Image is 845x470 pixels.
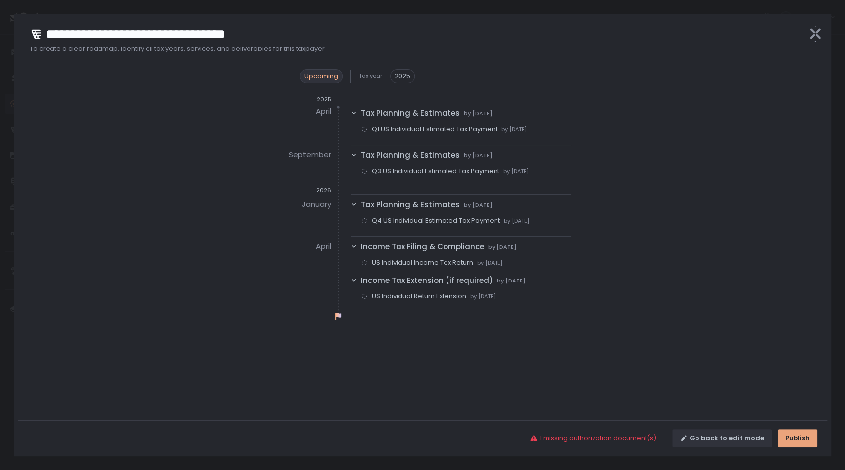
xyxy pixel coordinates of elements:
div: Publish [785,434,810,443]
span: US Individual Income Tax Return [372,258,473,267]
span: Q3 US Individual Estimated Tax Payment [372,167,499,176]
span: US Individual Return Extension [372,292,466,301]
span: by [DATE] [477,259,502,267]
span: Tax year [359,72,382,80]
span: by [DATE] [503,168,529,175]
span: Q4 US Individual Estimated Tax Payment [372,216,500,225]
span: 1 missing authorization document(s) [540,434,656,443]
span: To create a clear roadmap, identify all tax years, services, and deliverables for this taxpayer [30,45,799,53]
button: Go back to edit mode [672,429,772,447]
span: 2025 [395,72,410,81]
span: Q1 US Individual Estimated Tax Payment [372,125,497,134]
div: April [316,103,331,119]
span: Tax Planning & Estimates [361,199,460,211]
span: Tax Planning & Estimates [361,108,460,119]
div: 2025 [274,96,331,103]
span: by [DATE] [470,293,496,300]
span: by [DATE] [464,152,493,159]
button: Publish [778,429,817,447]
span: by [DATE] [497,277,526,284]
div: April [316,238,331,254]
div: Upcoming [300,69,343,83]
span: by [DATE] [501,126,527,133]
div: 2026 [274,187,331,194]
span: Income Tax Extension (if required) [361,275,493,286]
span: Tax Planning & Estimates [361,150,460,161]
div: September [289,147,331,163]
div: January [302,196,331,212]
span: by [DATE] [488,243,517,251]
span: by [DATE] [464,110,493,117]
span: by [DATE] [504,217,529,225]
span: Income Tax Filing & Compliance [361,241,484,253]
span: by [DATE] [464,201,493,209]
div: Go back to edit mode [680,434,764,443]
